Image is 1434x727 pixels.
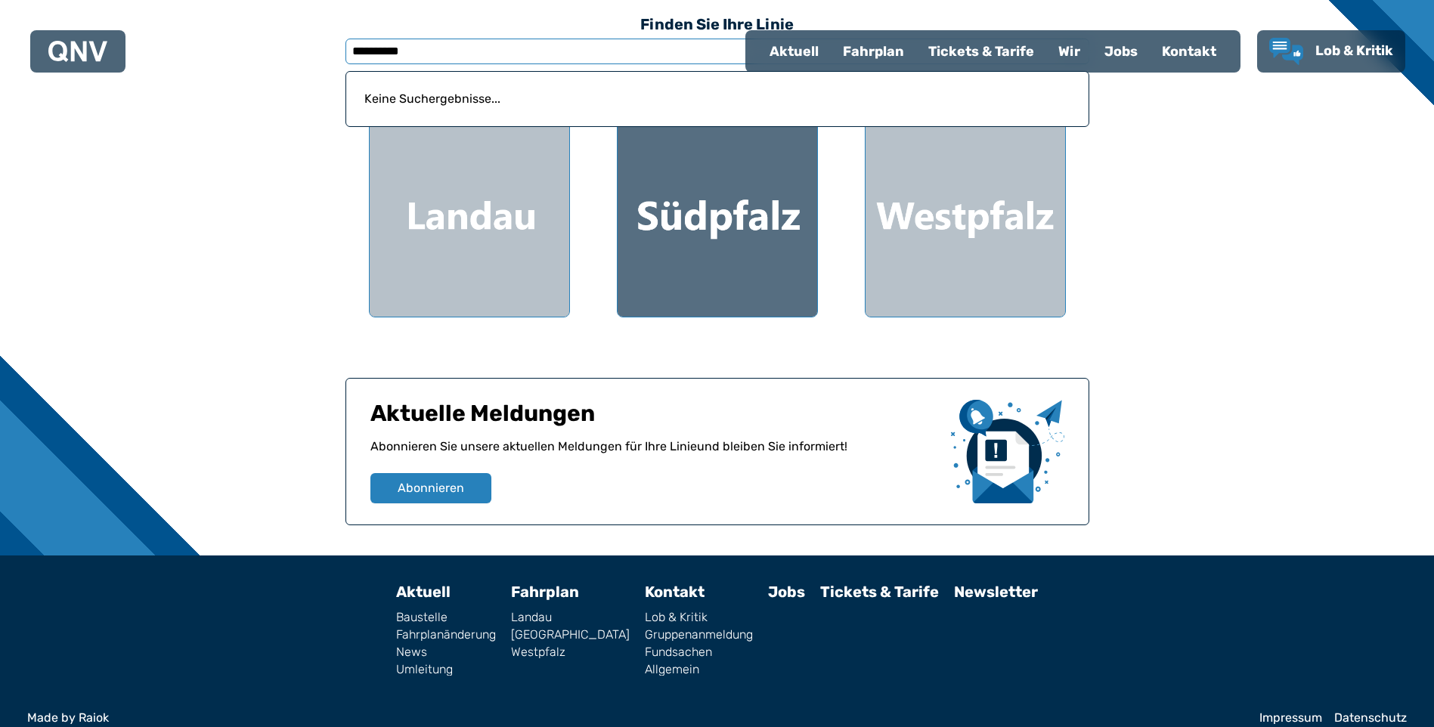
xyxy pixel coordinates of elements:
a: Made by Raiok [27,712,1247,724]
a: Jobs [768,583,805,601]
a: Tickets & Tarife [916,32,1046,71]
a: Fahrplanänderung [396,629,496,641]
a: Aktuell [757,32,831,71]
a: Landau Region Landau [369,80,570,317]
a: Gruppenanmeldung [645,629,753,641]
a: Kontakt [1150,32,1228,71]
a: Fahrplan [511,583,579,601]
a: Wir [1046,32,1092,71]
a: Fahrplan [831,32,916,71]
a: Datenschutz [1334,712,1407,724]
a: Newsletter [954,583,1038,601]
a: Jobs [1092,32,1150,71]
a: Lob & Kritik [1269,38,1393,65]
img: QNV Logo [48,41,107,62]
a: Westpfalz Region Westpfalz [865,80,1066,317]
a: Landau [511,611,630,623]
a: News [396,646,496,658]
a: Umleitung [396,664,496,676]
h3: Finden Sie Ihre Linie [345,8,1089,41]
a: Lob & Kritik [645,611,753,623]
a: Baustelle [396,611,496,623]
a: Fundsachen [645,646,753,658]
span: Abonnieren [398,479,464,497]
h1: Aktuelle Meldungen [370,400,939,438]
p: Abonnieren Sie unsere aktuellen Meldungen für Ihre Linie und bleiben Sie informiert! [370,438,939,473]
a: Aktuell [396,583,451,601]
img: newsletter [951,400,1064,503]
a: QNV Logo [48,36,107,67]
a: [GEOGRAPHIC_DATA] [511,629,630,641]
a: Kontakt [645,583,705,601]
a: [GEOGRAPHIC_DATA] Region Südpfalz [617,80,818,317]
a: Westpfalz [511,646,630,658]
span: Lob & Kritik [1315,42,1393,59]
a: Tickets & Tarife [820,583,939,601]
a: Allgemein [645,664,753,676]
button: Abonnieren [370,473,491,503]
p: Keine Suchergebnisse... [355,81,1079,117]
a: Impressum [1259,712,1322,724]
